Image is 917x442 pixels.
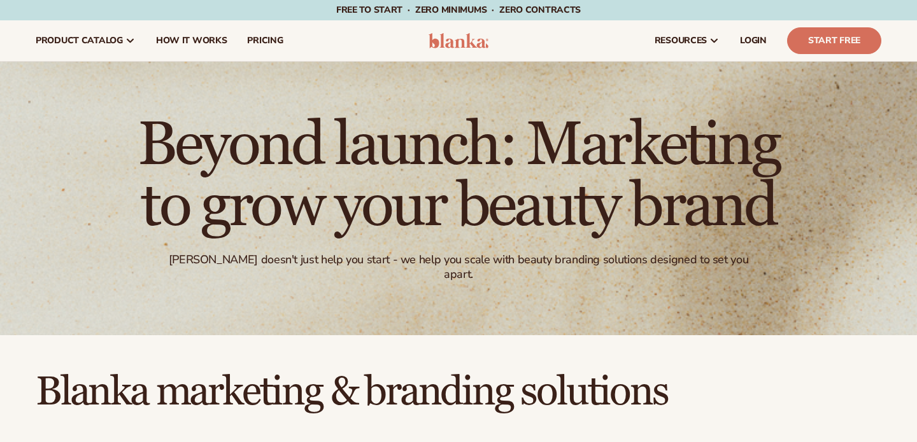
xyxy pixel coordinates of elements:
[787,27,881,54] a: Start Free
[247,36,283,46] span: pricing
[237,20,293,61] a: pricing
[655,36,707,46] span: resources
[429,33,489,48] img: logo
[25,20,146,61] a: product catalog
[156,36,227,46] span: How It Works
[146,20,238,61] a: How It Works
[730,20,777,61] a: LOGIN
[160,252,758,282] div: [PERSON_NAME] doesn't just help you start - we help you scale with beauty branding solutions desi...
[336,4,581,16] span: Free to start · ZERO minimums · ZERO contracts
[36,36,123,46] span: product catalog
[644,20,730,61] a: resources
[108,115,809,237] h1: Beyond launch: Marketing to grow your beauty brand
[740,36,767,46] span: LOGIN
